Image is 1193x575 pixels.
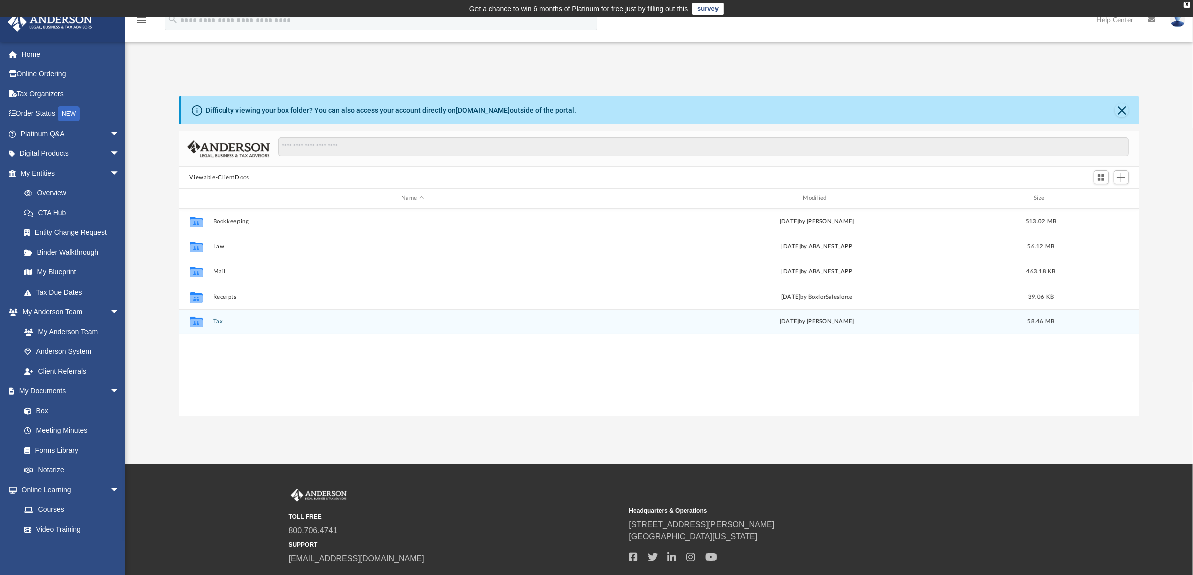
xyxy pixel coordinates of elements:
div: id [1065,194,1135,203]
div: id [183,194,208,203]
a: Order StatusNEW [7,104,135,124]
div: Difficulty viewing your box folder? You can also access your account directly on outside of the p... [206,105,577,116]
span: 39.06 KB [1028,294,1053,299]
a: My Anderson Team [14,322,125,342]
span: 463.18 KB [1026,268,1055,274]
span: 58.46 MB [1027,319,1054,324]
a: [GEOGRAPHIC_DATA][US_STATE] [629,532,758,541]
div: [DATE] by [PERSON_NAME] [617,317,1016,326]
a: survey [692,3,724,15]
span: arrow_drop_down [110,302,130,323]
span: arrow_drop_down [110,144,130,164]
button: Add [1114,170,1129,184]
div: [DATE] by [PERSON_NAME] [617,217,1016,226]
a: Resources [14,539,130,559]
button: Law [213,243,612,250]
div: Name [212,194,612,203]
a: Courses [14,500,130,520]
a: Entity Change Request [14,223,135,243]
a: Forms Library [14,440,125,460]
div: Modified [617,194,1017,203]
div: [DATE] by BoxforSalesforce [617,292,1016,301]
a: 800.706.4741 [289,526,338,535]
span: arrow_drop_down [110,124,130,144]
a: Video Training [14,519,125,539]
a: Meeting Minutes [14,421,130,441]
a: Notarize [14,460,130,480]
div: grid [179,209,1140,416]
div: NEW [58,106,80,121]
a: [EMAIL_ADDRESS][DOMAIN_NAME] [289,554,424,563]
a: Online Ordering [7,64,135,84]
i: search [167,14,178,25]
a: My Entitiesarrow_drop_down [7,163,135,183]
button: Mail [213,268,612,275]
button: Bookkeeping [213,218,612,225]
a: menu [135,19,147,26]
a: CTA Hub [14,203,135,223]
a: Tax Due Dates [14,282,135,302]
input: Search files and folders [278,137,1128,156]
span: 513.02 MB [1025,218,1056,224]
button: Viewable-ClientDocs [189,173,249,182]
i: menu [135,14,147,26]
a: Online Learningarrow_drop_down [7,480,130,500]
small: SUPPORT [289,540,622,549]
a: Home [7,44,135,64]
button: Close [1115,103,1129,117]
a: My Anderson Teamarrow_drop_down [7,302,130,322]
img: Anderson Advisors Platinum Portal [5,12,95,32]
div: [DATE] by ABA_NEST_APP [617,242,1016,251]
a: [STREET_ADDRESS][PERSON_NAME] [629,520,775,529]
img: User Pic [1170,13,1185,27]
button: Receipts [213,294,612,300]
a: [DOMAIN_NAME] [456,106,510,114]
a: Overview [14,183,135,203]
a: Client Referrals [14,361,130,381]
img: Anderson Advisors Platinum Portal [289,489,349,502]
span: arrow_drop_down [110,381,130,402]
a: Tax Organizers [7,84,135,104]
button: Tax [213,318,612,325]
div: [DATE] by ABA_NEST_APP [617,267,1016,276]
small: Headquarters & Operations [629,506,963,515]
div: Size [1021,194,1061,203]
small: TOLL FREE [289,512,622,521]
div: close [1184,2,1190,8]
a: Platinum Q&Aarrow_drop_down [7,124,135,144]
span: arrow_drop_down [110,163,130,184]
a: My Blueprint [14,262,130,282]
a: Anderson System [14,342,130,362]
a: Box [14,401,125,421]
div: Get a chance to win 6 months of Platinum for free just by filling out this [469,3,688,15]
a: Binder Walkthrough [14,242,135,262]
span: 56.12 MB [1027,243,1054,249]
span: arrow_drop_down [110,480,130,500]
button: Switch to Grid View [1094,170,1109,184]
a: Digital Productsarrow_drop_down [7,144,135,164]
a: My Documentsarrow_drop_down [7,381,130,401]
